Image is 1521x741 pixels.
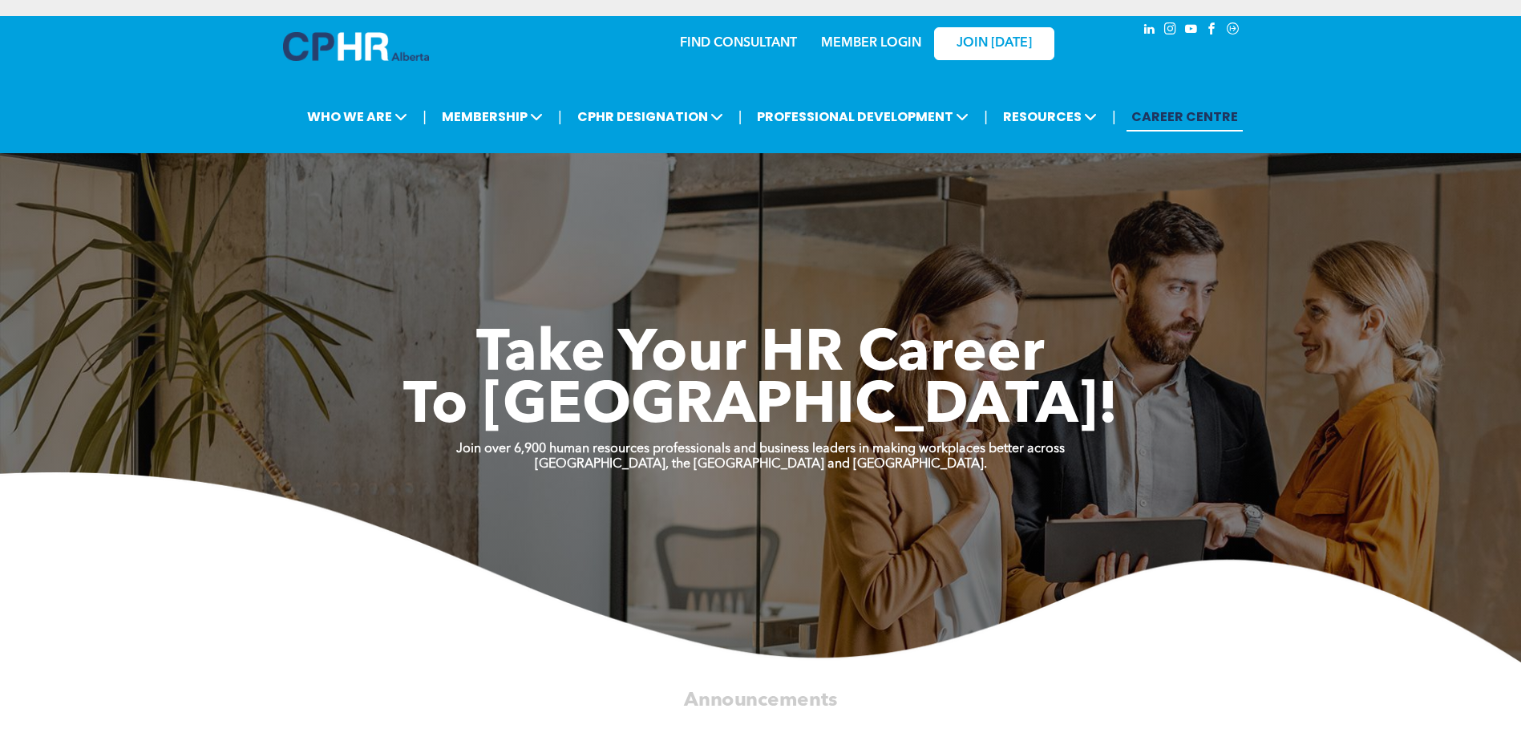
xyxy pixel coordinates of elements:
img: A blue and white logo for cp alberta [283,32,429,61]
span: Announcements [684,690,837,710]
a: instagram [1162,20,1179,42]
a: CAREER CENTRE [1127,102,1243,132]
a: linkedin [1141,20,1159,42]
li: | [423,100,427,133]
a: Social network [1224,20,1242,42]
span: JOIN [DATE] [957,36,1032,51]
li: | [558,100,562,133]
span: WHO WE ARE [302,102,412,132]
a: FIND CONSULTANT [680,37,797,50]
a: JOIN [DATE] [934,27,1054,60]
strong: Join over 6,900 human resources professionals and business leaders in making workplaces better ac... [456,443,1065,456]
span: RESOURCES [998,102,1102,132]
li: | [984,100,988,133]
li: | [738,100,742,133]
li: | [1112,100,1116,133]
span: PROFESSIONAL DEVELOPMENT [752,102,973,132]
span: Take Your HR Career [476,326,1045,384]
a: youtube [1183,20,1200,42]
span: To [GEOGRAPHIC_DATA]! [403,379,1119,436]
strong: [GEOGRAPHIC_DATA], the [GEOGRAPHIC_DATA] and [GEOGRAPHIC_DATA]. [535,458,987,471]
span: CPHR DESIGNATION [572,102,728,132]
a: facebook [1203,20,1221,42]
span: MEMBERSHIP [437,102,548,132]
a: MEMBER LOGIN [821,37,921,50]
